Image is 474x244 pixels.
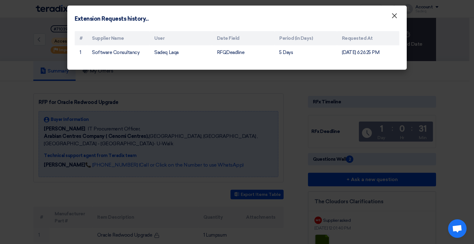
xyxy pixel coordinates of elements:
th: Requested At [337,31,399,46]
h4: Extension Requests history... [75,15,148,23]
td: 1 [75,45,87,60]
th: User [149,31,212,46]
th: Period (in Days) [274,31,337,46]
td: RFQDeadline [212,45,274,60]
td: Software Consultancy [87,45,149,60]
td: Sadeq Laqa [149,45,212,60]
button: Close [386,10,402,22]
th: Supplier Name [87,31,149,46]
th: # [75,31,87,46]
a: Open chat [448,219,467,238]
td: [DATE] 6:26:25 PM [337,45,399,60]
td: 5 Days [274,45,337,60]
th: Date Field [212,31,274,46]
span: × [391,11,397,23]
